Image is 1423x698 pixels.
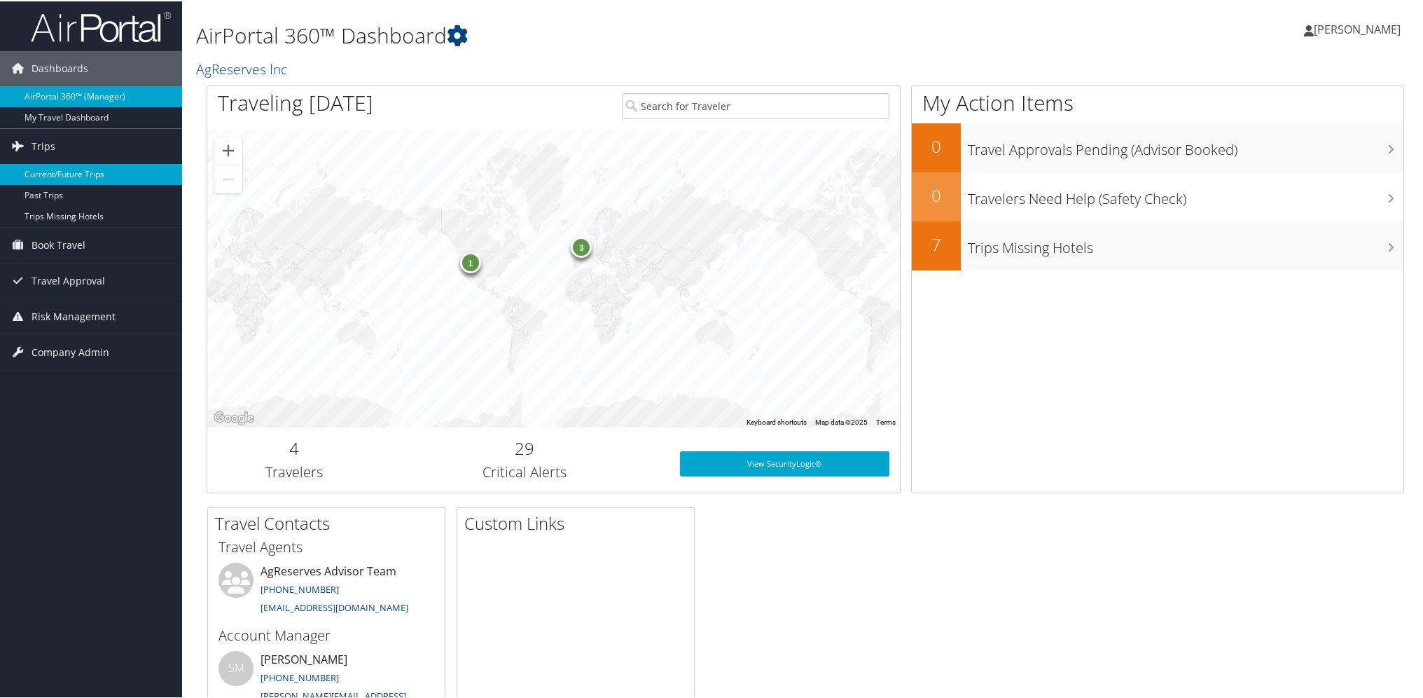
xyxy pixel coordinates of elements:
[912,182,961,206] h2: 0
[218,461,370,481] h3: Travelers
[968,132,1403,158] h3: Travel Approvals Pending (Advisor Booked)
[32,298,116,333] span: Risk Management
[912,231,961,255] h2: 7
[261,670,339,683] a: [PHONE_NUMBER]
[211,408,257,426] img: Google
[912,87,1403,116] h1: My Action Items
[464,510,694,534] h2: Custom Links
[218,536,434,556] h3: Travel Agents
[214,135,242,163] button: Zoom in
[815,417,868,425] span: Map data ©2025
[196,58,291,77] a: AgReserves Inc
[32,334,109,369] span: Company Admin
[1314,20,1401,36] span: [PERSON_NAME]
[218,624,434,644] h3: Account Manager
[680,450,890,475] a: View SecurityLogic®
[31,9,171,42] img: airportal-logo.png
[211,408,257,426] a: Open this area in Google Maps (opens a new window)
[912,220,1403,269] a: 7Trips Missing Hotels
[32,128,55,163] span: Trips
[196,20,1008,49] h1: AirPortal 360™ Dashboard
[32,226,85,261] span: Book Travel
[32,262,105,297] span: Travel Approval
[211,561,441,619] li: AgReserves Advisor Team
[214,164,242,192] button: Zoom out
[912,171,1403,220] a: 0Travelers Need Help (Safety Check)
[571,236,592,257] div: 3
[261,600,408,613] a: [EMAIL_ADDRESS][DOMAIN_NAME]
[876,417,896,425] a: Terms (opens in new tab)
[622,92,889,118] input: Search for Traveler
[391,435,658,459] h2: 29
[459,252,480,273] div: 1
[218,650,254,685] div: SM
[218,87,373,116] h1: Traveling [DATE]
[218,435,370,459] h2: 4
[32,50,88,85] span: Dashboards
[912,133,961,157] h2: 0
[261,582,339,594] a: [PHONE_NUMBER]
[968,230,1403,256] h3: Trips Missing Hotels
[747,416,807,426] button: Keyboard shortcuts
[968,181,1403,207] h3: Travelers Need Help (Safety Check)
[912,122,1403,171] a: 0Travel Approvals Pending (Advisor Booked)
[391,461,658,481] h3: Critical Alerts
[215,510,445,534] h2: Travel Contacts
[1304,7,1415,49] a: [PERSON_NAME]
